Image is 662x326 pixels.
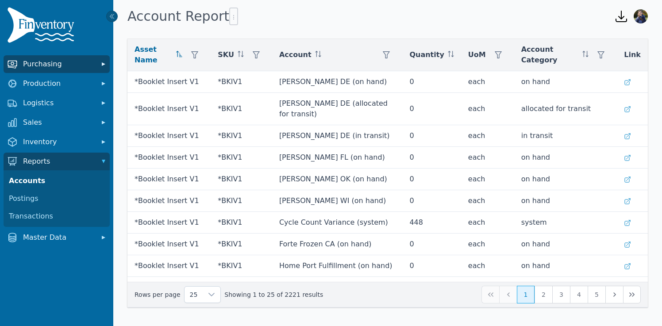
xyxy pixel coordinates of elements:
td: *Booklet Insert V1 [127,71,211,93]
span: Production [23,78,94,89]
td: each [461,125,514,147]
td: 448 [402,212,461,234]
td: *BKIV1 [211,255,272,277]
span: Master Data [23,232,94,243]
span: Rows per page [185,287,203,303]
span: Inventory [23,137,94,147]
td: on hand [514,169,617,190]
span: Account Category [521,44,579,65]
h1: Account Report [127,8,238,25]
td: on hand [514,277,617,299]
td: *Booklet Insert V1 [127,93,211,125]
td: *BKIV1 [211,277,272,299]
td: *BKIV1 [211,234,272,255]
button: Page 5 [588,286,605,303]
a: Transactions [5,207,108,225]
td: *BKIV1 [211,147,272,169]
button: Sales [4,114,110,131]
td: each [461,93,514,125]
td: each [461,212,514,234]
td: [PERSON_NAME] OK (on hand) [272,169,403,190]
a: Accounts [5,172,108,190]
td: 0 [402,169,461,190]
td: [PERSON_NAME] FL (on hand) [272,147,403,169]
td: *Booklet Insert V1 [127,255,211,277]
td: *Booklet Insert V1 [127,147,211,169]
button: Page 4 [570,286,588,303]
td: *BKIV1 [211,71,272,93]
td: *BKIV1 [211,190,272,212]
img: Finventory [7,7,78,46]
td: 0 [402,255,461,277]
td: Cycle Count Variance (system) [272,212,403,234]
button: Purchasing [4,55,110,73]
span: UoM [468,50,486,60]
span: Showing 1 to 25 of 2221 results [224,290,323,299]
td: 0 [402,277,461,299]
button: Master Data [4,229,110,246]
td: on hand [514,190,617,212]
td: [PERSON_NAME] DE (on hand) [272,71,403,93]
td: each [461,234,514,255]
span: Purchasing [23,59,94,69]
button: Production [4,75,110,92]
td: *Booklet Insert V1 [127,277,211,299]
td: 0 [402,125,461,147]
td: Forte Frozen CA (on hand) [272,234,403,255]
span: SKU [218,50,234,60]
td: 0 [402,190,461,212]
button: Last Page [623,286,641,303]
td: Lineage WA (on hand) [272,277,403,299]
td: 0 [402,234,461,255]
td: each [461,147,514,169]
td: *Booklet Insert V1 [127,125,211,147]
button: Inventory [4,133,110,151]
td: [PERSON_NAME] DE (in transit) [272,125,403,147]
button: Page 1 [517,286,535,303]
td: allocated for transit [514,93,617,125]
button: Reports [4,153,110,170]
img: Marina Emerson [634,9,648,23]
td: each [461,169,514,190]
td: Home Port Fulfillment (on hand) [272,255,403,277]
button: Page 3 [552,286,570,303]
span: Link [624,50,641,60]
td: *BKIV1 [211,125,272,147]
span: Reports [23,156,94,167]
td: on hand [514,71,617,93]
td: 0 [402,93,461,125]
span: Logistics [23,98,94,108]
td: 0 [402,71,461,93]
button: Next Page [605,286,623,303]
td: each [461,255,514,277]
td: *BKIV1 [211,212,272,234]
td: *Booklet Insert V1 [127,190,211,212]
td: in transit [514,125,617,147]
td: *Booklet Insert V1 [127,212,211,234]
a: Postings [5,190,108,207]
td: on hand [514,147,617,169]
td: on hand [514,234,617,255]
td: each [461,277,514,299]
td: each [461,190,514,212]
td: [PERSON_NAME] WI (on hand) [272,190,403,212]
span: Sales [23,117,94,128]
td: *BKIV1 [211,169,272,190]
td: on hand [514,255,617,277]
td: [PERSON_NAME] DE (allocated for transit) [272,93,403,125]
span: Asset Name [135,44,173,65]
button: Page 2 [535,286,552,303]
td: 0 [402,147,461,169]
td: *Booklet Insert V1 [127,169,211,190]
td: *Booklet Insert V1 [127,234,211,255]
button: Logistics [4,94,110,112]
td: each [461,71,514,93]
span: Account [279,50,312,60]
span: Quantity [409,50,444,60]
td: system [514,212,617,234]
td: *BKIV1 [211,93,272,125]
